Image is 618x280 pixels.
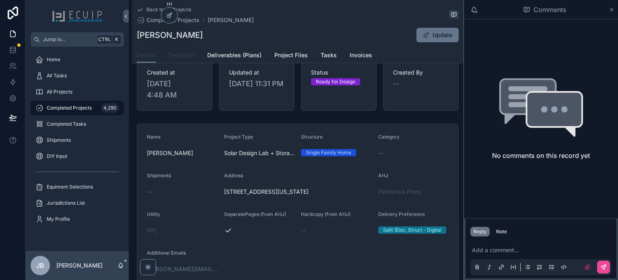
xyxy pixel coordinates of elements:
a: Jurisdictions List [31,196,124,210]
span: AHJ [378,172,388,178]
span: Project Type [224,134,253,140]
button: Note [493,227,510,236]
span: Category [378,134,400,140]
span: Shipments [47,137,71,143]
span: Back to All Projects [146,6,191,13]
span: -- [147,188,152,196]
div: Ready for Design [316,78,355,85]
span: Name [147,134,161,140]
div: Note [496,228,507,235]
a: [PERSON_NAME][EMAIL_ADDRESS][PERSON_NAME][DOMAIN_NAME] [147,265,218,273]
span: Invoices [350,51,372,59]
span: Shipments [147,172,171,178]
a: Equiment Selections [31,180,124,194]
a: Shipments [31,133,124,147]
span: Created at [147,68,202,77]
span: Details [137,51,156,59]
span: K [113,36,120,43]
a: DIY Input [31,149,124,164]
span: Completed Projects [146,16,200,24]
span: [DATE] 4:48 AM [147,78,202,101]
a: Pembroke Pines [378,188,421,196]
span: Structure [301,134,323,140]
span: Project Files [274,51,308,59]
span: Tasks [321,51,337,59]
span: Delivery Preference [378,211,425,217]
a: Technical [169,48,194,64]
span: Completed Projects [47,105,92,111]
a: Completed Projects4,290 [31,101,124,115]
a: Invoices [350,48,372,64]
button: Jump to...CtrlK [31,32,124,47]
span: Jump to... [43,36,94,43]
span: -- [378,149,383,157]
h1: [PERSON_NAME] [137,29,203,41]
span: -- [301,226,306,234]
a: Deliverables (Plans) [207,48,262,64]
div: 4,290 [101,103,119,113]
span: Status [311,68,367,77]
span: Address [224,172,243,178]
a: [PERSON_NAME] [208,16,254,24]
a: Home [31,52,124,67]
a: All Projects [31,85,124,99]
span: [DATE] 11:31 PM [229,78,284,89]
p: [PERSON_NAME] [56,261,103,270]
span: My Profile [47,216,70,222]
div: Single Family Home [306,149,351,156]
span: SeparatePages (from AHJ) [224,211,286,217]
a: Project Files [274,48,308,64]
span: Equiment Selections [47,184,93,190]
span: All Projects [47,89,72,95]
span: Deliverables (Plans) [207,51,262,59]
a: My Profile [31,212,124,226]
a: Completed Projects [137,16,200,24]
h2: No comments on this record yet [492,151,590,160]
span: Technical [169,51,194,59]
span: Utility [147,211,160,217]
a: Details [137,48,156,63]
span: Solar Design Lab + Storage [224,149,295,157]
span: [STREET_ADDRESS][US_STATE] [224,188,372,196]
span: All Tasks [47,73,67,79]
span: JB [36,261,44,270]
span: -- [393,78,400,89]
span: Completed Tasks [47,121,86,127]
span: Created By [393,68,449,77]
span: DIY Input [47,153,67,160]
span: Additional Emails [147,250,186,256]
span: Ctrl [97,35,112,44]
span: Home [47,56,60,63]
a: Completed Tasks [31,117,124,131]
span: Hardcopy (from AHJ) [301,211,350,217]
span: Comments [534,5,566,15]
button: Update [416,28,459,42]
a: Tasks [321,48,337,64]
img: App logo [52,10,103,23]
a: All Tasks [31,68,124,83]
a: FPL [147,226,157,234]
span: Jurisdictions List [47,200,85,206]
div: Split (Elec, Struc) - Digital [383,226,441,234]
a: Back to All Projects [137,6,191,13]
button: Reply [470,227,490,236]
span: Updated at [229,68,284,77]
div: scrollable content [26,47,129,237]
span: [PERSON_NAME] [147,149,218,157]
